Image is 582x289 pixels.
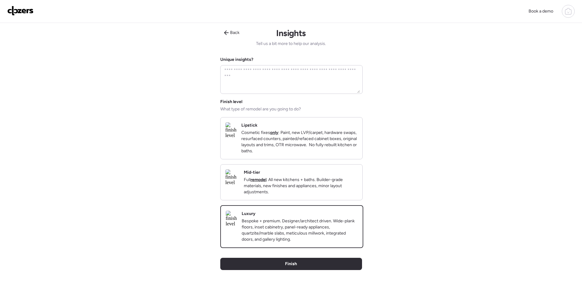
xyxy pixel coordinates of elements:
span: Tell us a bit more to help our analysis. [256,41,326,47]
span: What type of remodel are you going to do? [220,106,301,112]
span: Book a demo [529,9,553,14]
label: Unique insights? [220,57,253,62]
p: Full . All new kitchens + baths. Builder-grade materials, new finishes and appliances, minor layo... [244,177,357,195]
h1: Insights [276,28,306,38]
h2: Mid-tier [244,169,260,176]
img: Logo [7,6,34,16]
p: Bespoke + premium. Designer/architect driven. Wide-plank floors, inset cabinetry, panel-ready app... [242,218,358,243]
h2: Luxury [242,211,255,217]
h2: Lipstick [241,122,258,128]
img: finish level [226,211,237,227]
span: Back [230,30,240,36]
img: finish level [225,169,239,185]
strong: only [270,130,278,135]
span: Finish level [220,99,242,105]
img: finish level [225,122,236,138]
strong: remodel [251,177,266,182]
span: Finish [285,261,297,267]
p: Cosmetic fixes : Paint, new LVP/carpet, hardware swaps, resurfaced counters, painted/refaced cabi... [241,130,357,154]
